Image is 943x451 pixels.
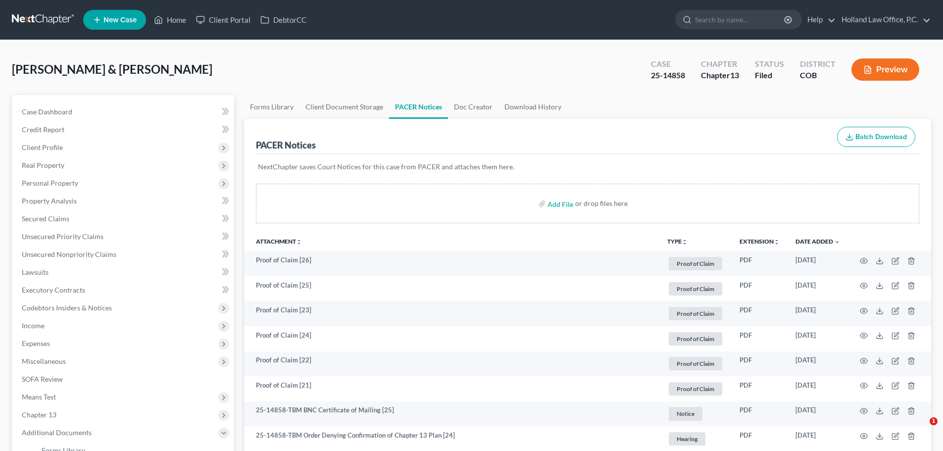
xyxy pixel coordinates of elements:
a: Proof of Claim [667,381,724,397]
a: Attachmentunfold_more [256,238,302,245]
span: Secured Claims [22,214,69,223]
button: Batch Download [837,127,915,148]
td: [DATE] [788,276,848,301]
span: Unsecured Nonpriority Claims [22,250,116,258]
span: Proof of Claim [669,382,722,396]
a: Credit Report [14,121,234,139]
span: Expenses [22,339,50,348]
span: Notice [669,407,702,420]
span: Proof of Claim [669,332,722,346]
a: Unsecured Priority Claims [14,228,234,246]
td: [DATE] [788,301,848,326]
td: Proof of Claim [24] [244,326,659,351]
p: NextChapter saves Court Notices for this case from PACER and attaches them here. [258,162,917,172]
td: Proof of Claim [21] [244,376,659,401]
div: Chapter [701,58,739,70]
span: Means Test [22,393,56,401]
span: Proof of Claim [669,357,722,370]
span: Codebtors Insiders & Notices [22,303,112,312]
td: PDF [732,401,788,427]
td: Proof of Claim [23] [244,301,659,326]
span: Unsecured Priority Claims [22,232,103,241]
span: Proof of Claim [669,257,722,270]
a: Proof of Claim [667,255,724,272]
a: SOFA Review [14,370,234,388]
div: Case [651,58,685,70]
td: [DATE] [788,401,848,427]
a: Notice [667,405,724,422]
span: Executory Contracts [22,286,85,294]
td: [DATE] [788,351,848,377]
td: PDF [732,351,788,377]
div: Status [755,58,784,70]
td: PDF [732,301,788,326]
i: unfold_more [682,239,688,245]
button: TYPEunfold_more [667,239,688,245]
i: unfold_more [774,239,780,245]
td: PDF [732,326,788,351]
span: Hearing [669,432,705,446]
a: Executory Contracts [14,281,234,299]
div: or drop files here [575,199,628,208]
a: Home [149,11,191,29]
a: Lawsuits [14,263,234,281]
div: 25-14858 [651,70,685,81]
span: [PERSON_NAME] & [PERSON_NAME] [12,62,212,76]
span: Case Dashboard [22,107,72,116]
iframe: Intercom live chat [909,417,933,441]
span: Real Property [22,161,64,169]
td: PDF [732,251,788,276]
span: Batch Download [855,133,907,141]
span: Proof of Claim [669,307,722,320]
a: Holland Law Office, P.C. [837,11,931,29]
div: PACER Notices [256,139,316,151]
span: Client Profile [22,143,63,151]
a: Proof of Claim [667,355,724,372]
td: 25-14858-TBM BNC Certificate of Mailing [25] [244,401,659,427]
a: Proof of Claim [667,331,724,347]
div: COB [800,70,836,81]
input: Search by name... [695,10,786,29]
span: New Case [103,16,137,24]
a: Download History [498,95,567,119]
span: 1 [930,417,938,425]
span: 13 [730,70,739,80]
span: Personal Property [22,179,78,187]
span: Income [22,321,45,330]
a: Hearing [667,431,724,447]
a: Doc Creator [448,95,498,119]
div: Filed [755,70,784,81]
a: Secured Claims [14,210,234,228]
td: Proof of Claim [22] [244,351,659,377]
span: Miscellaneous [22,357,66,365]
a: Unsecured Nonpriority Claims [14,246,234,263]
a: Forms Library [244,95,299,119]
i: expand_more [834,239,840,245]
div: Chapter [701,70,739,81]
span: Chapter 13 [22,410,56,419]
a: PACER Notices [389,95,448,119]
a: Case Dashboard [14,103,234,121]
td: [DATE] [788,376,848,401]
a: Proof of Claim [667,281,724,297]
span: Lawsuits [22,268,49,276]
span: Proof of Claim [669,282,722,296]
span: Additional Documents [22,428,92,437]
td: [DATE] [788,251,848,276]
span: SOFA Review [22,375,63,383]
span: Property Analysis [22,197,77,205]
a: Client Document Storage [299,95,389,119]
td: [DATE] [788,326,848,351]
td: PDF [732,376,788,401]
div: District [800,58,836,70]
i: unfold_more [296,239,302,245]
button: Preview [851,58,919,81]
td: Proof of Claim [25] [244,276,659,301]
a: Property Analysis [14,192,234,210]
a: Proof of Claim [667,305,724,322]
span: Credit Report [22,125,64,134]
a: Date Added expand_more [795,238,840,245]
a: Help [802,11,836,29]
td: PDF [732,276,788,301]
td: Proof of Claim [26] [244,251,659,276]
